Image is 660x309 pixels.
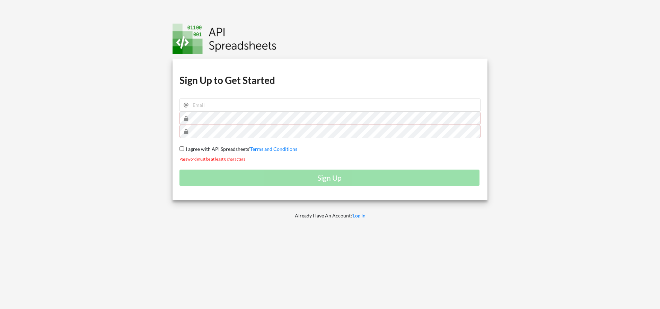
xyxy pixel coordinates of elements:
[353,213,366,218] a: Log In
[179,74,481,86] h1: Sign Up to Get Started
[179,98,481,112] input: Email
[168,212,493,219] p: Already Have An Account?
[184,146,250,152] span: I agree with API Spreadsheets'
[250,146,297,152] a: Terms and Conditions
[173,24,276,54] img: Logo.png
[179,157,245,161] small: Password must be at least 8 characters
